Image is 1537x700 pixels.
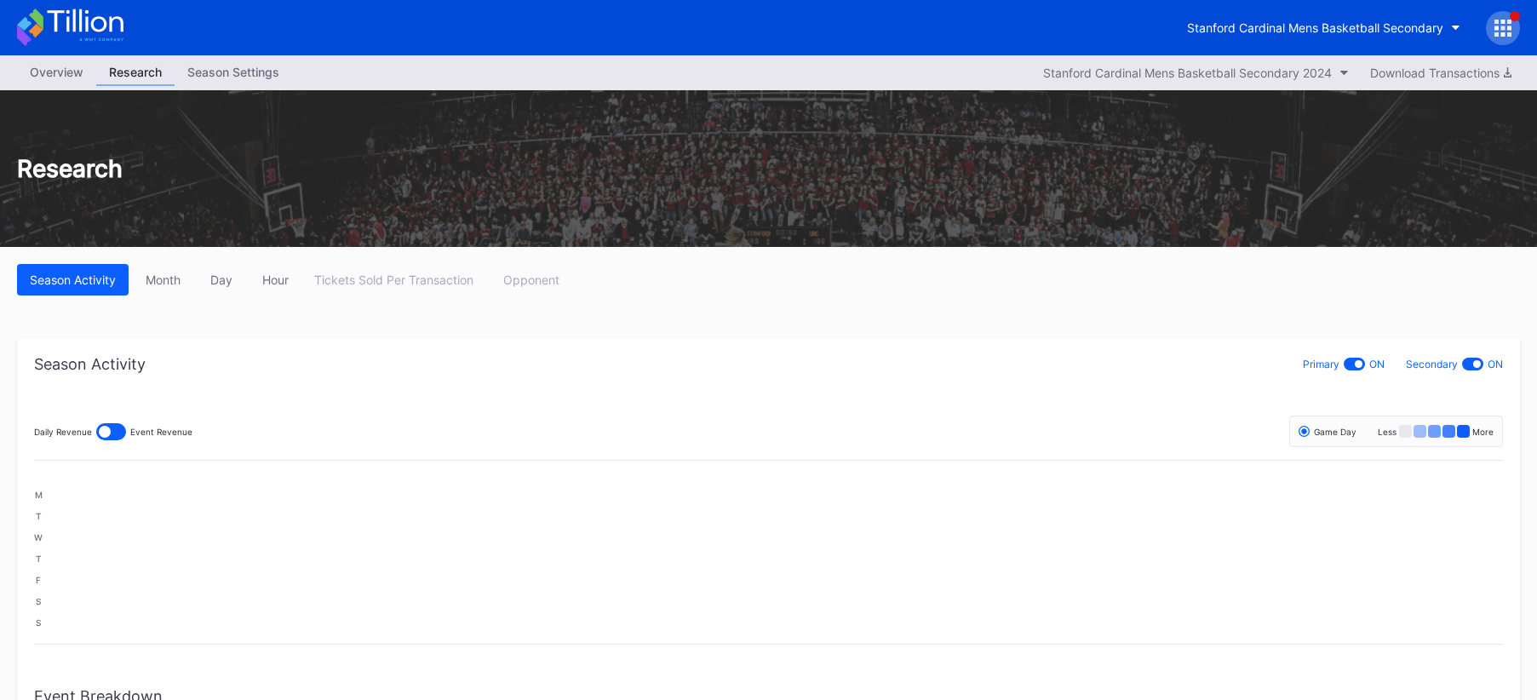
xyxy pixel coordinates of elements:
[262,273,289,287] div: Hour
[34,423,192,440] div: Daily Revenue Event Revenue
[34,355,146,373] div: Season Activity
[17,60,96,84] div: Overview
[133,264,193,295] button: Month
[36,614,41,631] div: S
[36,550,42,567] div: T
[17,264,129,295] button: Season Activity
[1362,61,1520,84] button: Download Transactions
[1303,355,1385,373] div: Primary ON
[17,60,96,86] a: Overview
[30,273,116,287] div: Season Activity
[34,529,43,546] div: W
[36,593,41,610] div: S
[1378,425,1494,438] div: Less More
[36,571,41,588] div: F
[1187,20,1443,35] div: Stanford Cardinal Mens Basketball Secondary
[175,60,292,86] a: Season Settings
[175,60,292,84] div: Season Settings
[146,273,181,287] div: Month
[1406,355,1503,373] div: Secondary ON
[249,264,301,295] button: Hour
[1370,66,1511,80] div: Download Transactions
[1174,12,1473,43] button: Stanford Cardinal Mens Basketball Secondary
[1035,61,1357,84] button: Stanford Cardinal Mens Basketball Secondary 2024
[35,486,43,503] div: M
[1043,66,1332,80] div: Stanford Cardinal Mens Basketball Secondary 2024
[36,508,42,525] div: T
[1299,426,1356,437] div: Game Day
[210,273,232,287] div: Day
[198,264,245,295] button: Day
[96,60,175,86] a: Research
